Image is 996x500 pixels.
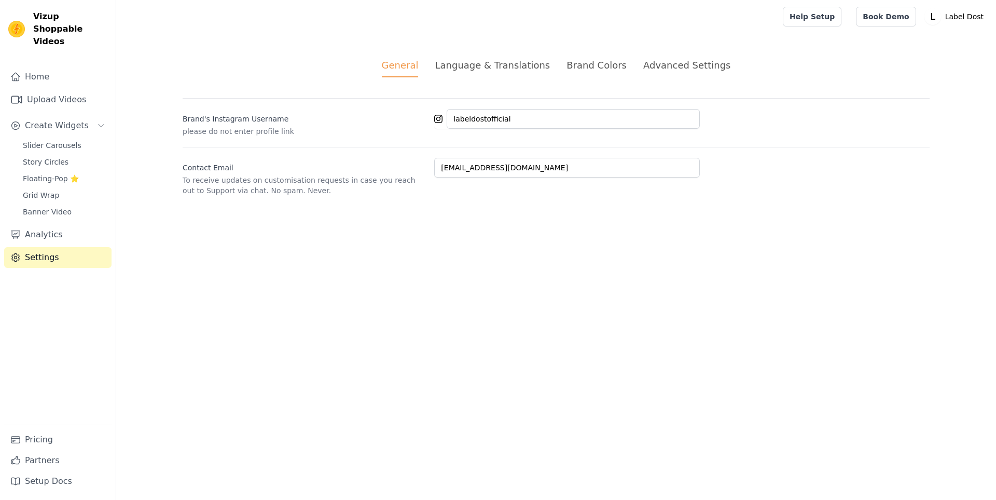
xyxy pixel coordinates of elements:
[8,21,25,37] img: Vizup
[23,190,59,200] span: Grid Wrap
[23,207,72,217] span: Banner Video
[941,7,988,26] p: Label Dost
[183,126,426,137] p: please do not enter profile link
[4,224,112,245] a: Analytics
[17,138,112,153] a: Slider Carousels
[17,205,112,219] a: Banner Video
[33,10,107,48] span: Vizup Shoppable Videos
[435,58,550,72] div: Language & Translations
[17,155,112,169] a: Story Circles
[783,7,841,26] a: Help Setup
[4,115,112,136] button: Create Widgets
[4,429,112,450] a: Pricing
[183,158,426,173] label: Contact Email
[23,173,79,184] span: Floating-Pop ⭐
[924,7,988,26] button: L Label Dost
[566,58,627,72] div: Brand Colors
[17,171,112,186] a: Floating-Pop ⭐
[25,119,89,132] span: Create Widgets
[17,188,112,202] a: Grid Wrap
[4,66,112,87] a: Home
[856,7,916,26] a: Book Demo
[4,450,112,471] a: Partners
[23,140,81,151] span: Slider Carousels
[183,175,426,196] p: To receive updates on customisation requests in case you reach out to Support via chat. No spam. ...
[4,471,112,492] a: Setup Docs
[643,58,730,72] div: Advanced Settings
[382,58,419,77] div: General
[183,110,426,124] label: Brand's Instagram Username
[4,247,112,268] a: Settings
[23,157,68,167] span: Story Circles
[930,11,935,22] text: L
[4,89,112,110] a: Upload Videos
